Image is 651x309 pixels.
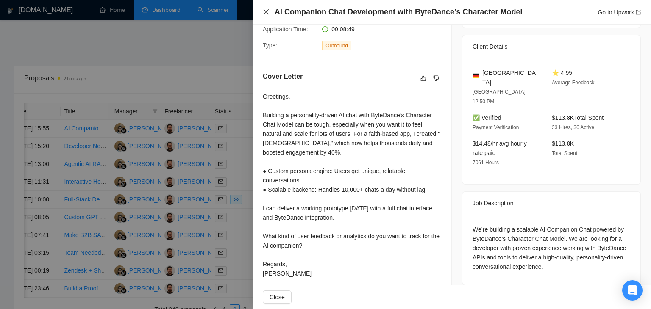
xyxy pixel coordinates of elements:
span: 00:08:49 [331,26,355,33]
h4: AI Companion Chat Development with ByteDance’s Character Model [275,7,522,17]
span: [GEOGRAPHIC_DATA] [482,68,538,87]
span: ⭐ 4.95 [552,69,572,76]
button: Close [263,290,292,304]
span: clock-circle [322,26,328,32]
span: dislike [433,75,439,82]
span: 33 Hires, 36 Active [552,124,594,130]
span: Total Spent [552,150,577,156]
button: Close [263,8,270,16]
span: 7061 Hours [473,160,499,166]
div: Job Description [473,192,630,215]
h5: Cover Letter [263,72,303,82]
span: Type: [263,42,277,49]
span: Close [270,292,285,302]
span: [GEOGRAPHIC_DATA] 12:50 PM [473,89,526,105]
a: Go to Upworkexport [598,9,641,16]
span: export [636,10,641,15]
div: Greetings, Building a personality-driven AI chat with ByteDance’s Character Chat Model can be tou... [263,92,441,278]
span: $113.8K [552,140,574,147]
span: Average Feedback [552,80,595,86]
div: Client Details [473,35,630,58]
div: Open Intercom Messenger [622,280,643,301]
button: like [418,73,428,83]
div: We’re building a scalable AI Companion Chat powered by ByteDance’s Character Chat Model. We are l... [473,225,630,271]
button: dislike [431,73,441,83]
span: $14.48/hr avg hourly rate paid [473,140,527,156]
span: Payment Verification [473,124,519,130]
span: ✅ Verified [473,114,501,121]
span: Outbound [322,41,351,50]
span: $113.8K Total Spent [552,114,604,121]
span: like [420,75,426,82]
span: Application Time: [263,26,308,33]
span: close [263,8,270,15]
img: 🇩🇪 [473,73,479,79]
